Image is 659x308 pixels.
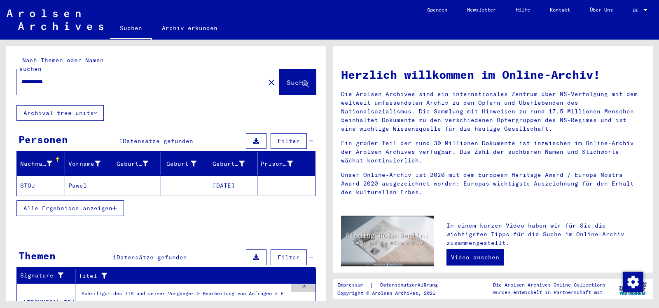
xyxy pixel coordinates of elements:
[7,9,103,30] img: Arolsen_neg.svg
[446,221,645,247] p: In einem kurzen Video haben wir für Sie die wichtigsten Tipps für die Suche im Online-Archiv zusa...
[374,281,448,289] a: Datenschutzerklärung
[633,7,642,13] span: DE
[110,18,152,40] a: Suchen
[261,160,293,168] div: Prisoner #
[341,66,645,83] h1: Herzlich willkommen im Online-Archiv!
[19,56,104,73] mat-label: Nach Themen oder Namen suchen
[68,160,100,168] div: Vorname
[17,152,65,175] mat-header-cell: Nachname
[623,272,643,292] img: Zustimmung ändern
[20,160,52,168] div: Nachname
[20,269,75,282] div: Signature
[337,289,448,297] p: Copyright © Arolsen Archives, 2021
[152,18,227,38] a: Archiv erkunden
[119,137,123,145] span: 1
[113,254,117,261] span: 1
[446,249,504,266] a: Video ansehen
[261,157,305,170] div: Prisoner #
[209,176,257,195] mat-cell: [DATE]
[20,157,65,170] div: Nachname
[16,105,104,121] button: Archival tree units
[79,272,295,280] div: Titel
[19,248,56,263] div: Themen
[271,249,307,265] button: Filter
[493,289,605,296] p: wurden entwickelt in Partnerschaft mit
[117,254,187,261] span: Datensätze gefunden
[271,133,307,149] button: Filter
[257,152,315,175] mat-header-cell: Prisoner #
[164,160,196,168] div: Geburt‏
[19,132,68,147] div: Personen
[291,284,315,292] div: 19
[16,200,124,216] button: Alle Ergebnisse anzeigen
[82,290,287,301] div: Schriftgut des ITS und seiner Vorgänger > Bearbeitung von Anfragen > Fallbezogene [MEDICAL_DATA] ...
[117,160,149,168] div: Geburtsname
[23,205,112,212] span: Alle Ergebnisse anzeigen
[617,278,648,299] img: yv_logo.png
[164,157,209,170] div: Geburt‏
[65,176,113,195] mat-cell: Pawel
[213,157,257,170] div: Geburtsdatum
[117,157,161,170] div: Geburtsname
[17,176,65,195] mat-cell: STOJ
[209,152,257,175] mat-header-cell: Geburtsdatum
[68,157,113,170] div: Vorname
[263,74,280,90] button: Clear
[623,272,643,292] div: Zustimmung ändern
[341,216,434,266] img: video.jpg
[341,139,645,165] p: Ein großer Teil der rund 30 Millionen Dokumente ist inzwischen im Online-Archiv der Arolsen Archi...
[113,152,161,175] mat-header-cell: Geburtsname
[79,269,306,282] div: Titel
[123,137,193,145] span: Datensätze gefunden
[493,281,605,289] p: Die Arolsen Archives Online-Collections
[278,137,300,145] span: Filter
[278,254,300,261] span: Filter
[341,171,645,197] p: Unser Online-Archiv ist 2020 mit dem European Heritage Award / Europa Nostra Award 2020 ausgezeic...
[161,152,209,175] mat-header-cell: Geburt‏
[337,281,448,289] div: |
[280,69,316,95] button: Suche
[266,78,276,87] mat-icon: close
[337,281,370,289] a: Impressum
[287,78,307,87] span: Suche
[20,271,65,280] div: Signature
[213,160,245,168] div: Geburtsdatum
[65,152,113,175] mat-header-cell: Vorname
[341,90,645,133] p: Die Arolsen Archives sind ein internationales Zentrum über NS-Verfolgung mit dem weltweit umfasse...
